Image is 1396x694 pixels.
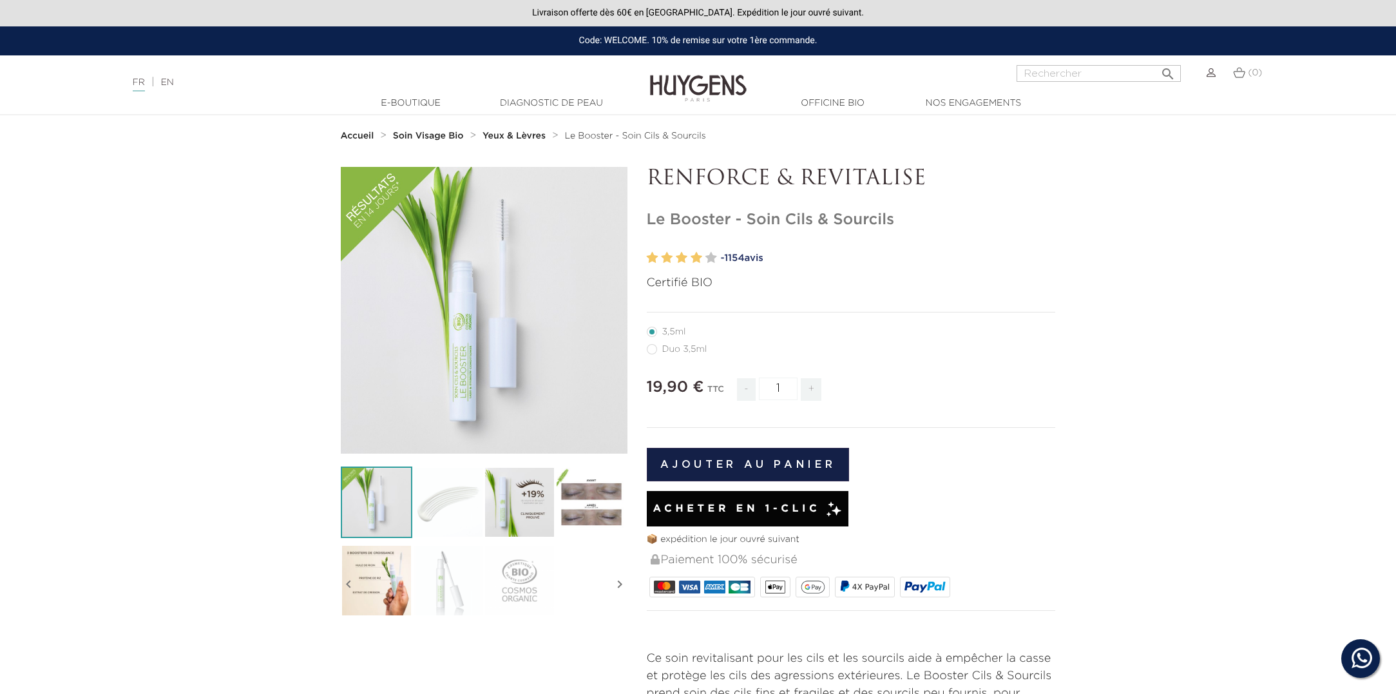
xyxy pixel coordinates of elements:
[650,54,747,104] img: Huygens
[721,249,1056,268] a: -1154avis
[160,78,173,87] a: EN
[1160,63,1176,78] i: 
[649,546,1056,574] div: Paiement 100% sécurisé
[647,327,702,337] label: 3,5ml
[691,249,702,267] label: 4
[729,581,750,593] img: CB_NATIONALE
[654,581,675,593] img: MASTERCARD
[769,97,897,110] a: Officine Bio
[487,97,616,110] a: Diagnostic de peau
[126,75,572,90] div: |
[801,581,825,593] img: google_pay
[759,378,798,400] input: Quantité
[661,249,673,267] label: 2
[647,275,1056,292] p: Certifié BIO
[647,380,704,395] span: 19,90 €
[909,97,1038,110] a: Nos engagements
[483,131,549,141] a: Yeux & Lèvres
[647,211,1056,229] h1: Le Booster - Soin Cils & Sourcils
[647,167,1056,191] p: RENFORCE & REVITALISE
[341,552,356,617] i: 
[133,78,145,92] a: FR
[707,376,724,410] div: TTC
[801,378,821,401] span: +
[679,581,700,593] img: VISA
[647,249,658,267] label: 1
[647,533,1056,546] p: 📦 expédition le jour ouvré suivant
[852,583,890,592] span: 4X PayPal
[564,131,705,140] span: Le Booster - Soin Cils & Sourcils
[612,552,627,617] i: 
[393,131,467,141] a: Soin Visage Bio
[347,97,475,110] a: E-Boutique
[705,249,717,267] label: 5
[483,131,546,140] strong: Yeux & Lèvres
[651,554,660,564] img: Paiement 100% sécurisé
[1156,61,1180,79] button: 
[1248,68,1262,77] span: (0)
[676,249,687,267] label: 3
[737,378,755,401] span: -
[1017,65,1181,82] input: Rechercher
[341,131,374,140] strong: Accueil
[393,131,464,140] strong: Soin Visage Bio
[647,448,850,481] button: Ajouter au panier
[341,467,412,538] img: Le Booster - Soin Cils & Sourcils
[647,344,723,354] label: Duo 3,5ml
[704,581,725,593] img: AMEX
[564,131,705,141] a: Le Booster - Soin Cils & Sourcils
[341,131,377,141] a: Accueil
[724,253,744,263] span: 1154
[765,581,785,593] img: apple_pay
